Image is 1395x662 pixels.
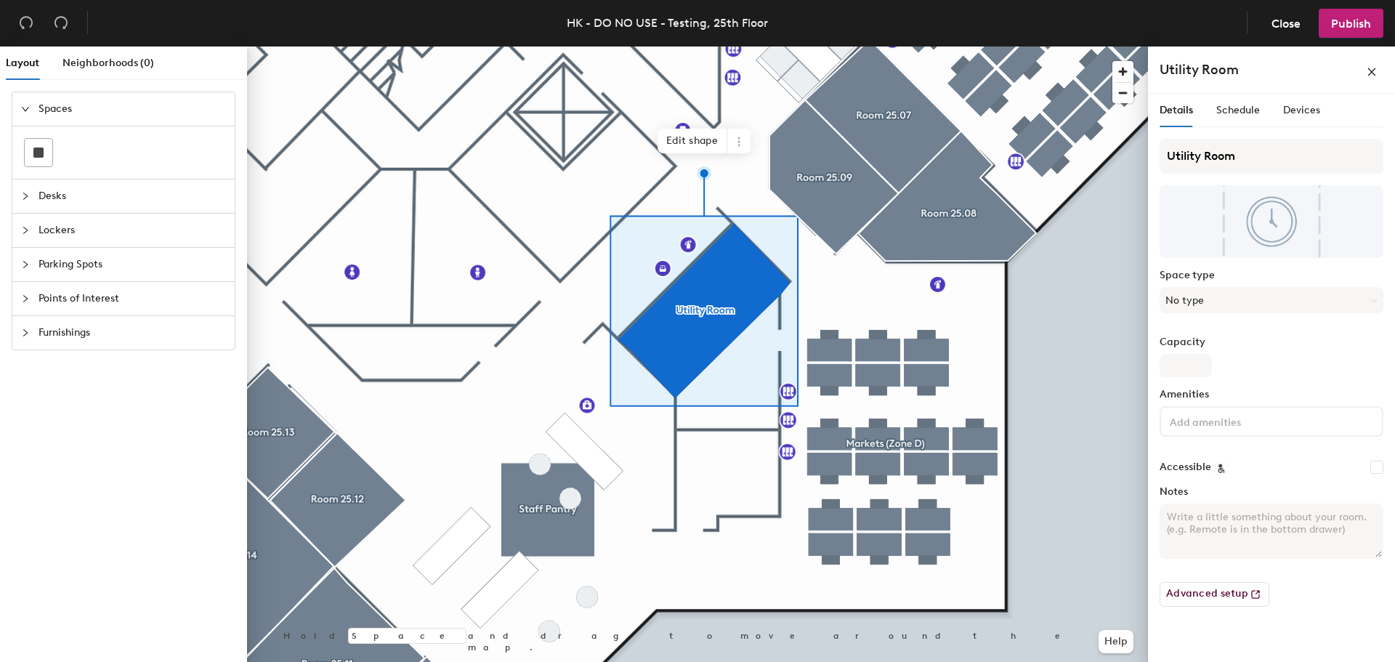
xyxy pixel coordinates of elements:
button: Close [1259,9,1313,38]
button: Undo (⌘ + Z) [12,9,41,38]
span: Points of Interest [39,282,226,315]
label: Amenities [1160,389,1383,400]
span: Devices [1283,104,1320,116]
button: Help [1099,630,1133,653]
div: HK - DO NO USE - Testing, 25th Floor [567,14,768,32]
span: Desks [39,179,226,213]
button: No type [1160,287,1383,313]
span: Close [1271,17,1301,31]
button: Redo (⌘ + ⇧ + Z) [46,9,76,38]
label: Accessible [1160,461,1211,473]
span: Edit shape [658,129,727,153]
span: Schedule [1216,104,1260,116]
label: Capacity [1160,336,1383,348]
span: collapsed [21,226,30,235]
span: undo [19,15,33,30]
span: Publish [1331,17,1371,31]
span: collapsed [21,294,30,303]
label: Space type [1160,270,1383,281]
span: Neighborhoods (0) [62,57,154,69]
span: Spaces [39,92,226,126]
input: Add amenities [1167,412,1298,429]
button: Publish [1319,9,1383,38]
span: close [1367,67,1377,77]
span: collapsed [21,192,30,201]
span: collapsed [21,328,30,337]
span: Furnishings [39,316,226,350]
span: Parking Spots [39,248,226,281]
button: Advanced setup [1160,582,1269,607]
h4: Utility Room [1160,60,1239,79]
span: Lockers [39,214,226,247]
span: Details [1160,104,1193,116]
span: expanded [21,105,30,113]
span: collapsed [21,260,30,269]
label: Notes [1160,486,1383,498]
img: The space named Utility Room [1160,185,1383,258]
span: Layout [6,57,39,69]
